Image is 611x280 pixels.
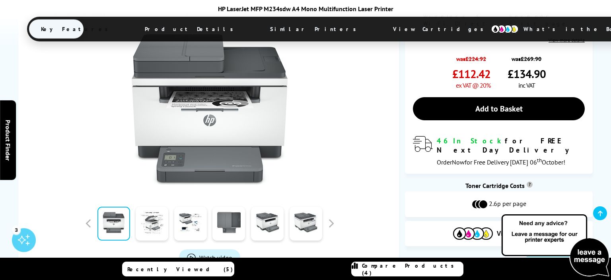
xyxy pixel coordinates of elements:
[491,25,519,33] img: cmyk-icon.svg
[199,254,232,262] span: Watch video
[456,81,490,89] span: ex VAT @ 20%
[179,249,240,266] a: Product_All_Videos
[527,182,533,188] sup: Cost per page
[133,20,249,39] span: Product Details
[489,200,526,209] span: 2.6p per page
[127,266,233,273] span: Recently Viewed (5)
[453,227,493,240] img: Cartridges
[437,136,585,155] div: for FREE Next Day Delivery
[132,31,288,188] img: HP LaserJet MFP M234sdw
[508,67,546,81] span: £134.90
[12,225,21,234] div: 3
[518,81,535,89] span: inc VAT
[122,262,234,276] a: Recently Viewed (5)
[508,51,546,63] span: was
[4,119,12,161] span: Product Finder
[405,182,593,190] div: Toner Cartridge Costs
[452,51,490,63] span: was
[411,227,587,240] button: View Cartridges
[465,55,486,63] strike: £224.92
[500,213,611,278] img: Open Live Chat window
[27,5,584,13] div: HP LaserJet MFP M234sdw A4 Mono Multifunction Laser Printer
[258,20,372,39] span: Similar Printers
[351,262,463,276] a: Compare Products (4)
[29,20,124,39] span: Key Features
[537,157,542,164] sup: th
[381,19,503,39] span: View Cartridges
[437,136,505,145] span: 46 In Stock
[437,158,565,166] span: Order for Free Delivery [DATE] 06 October!
[521,55,541,63] strike: £269.90
[413,136,585,166] div: modal_delivery
[452,158,465,166] span: Now
[452,67,490,81] span: £112.42
[497,230,545,237] span: View Cartridges
[413,97,585,120] a: Add to Basket
[362,262,463,276] span: Compare Products (4)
